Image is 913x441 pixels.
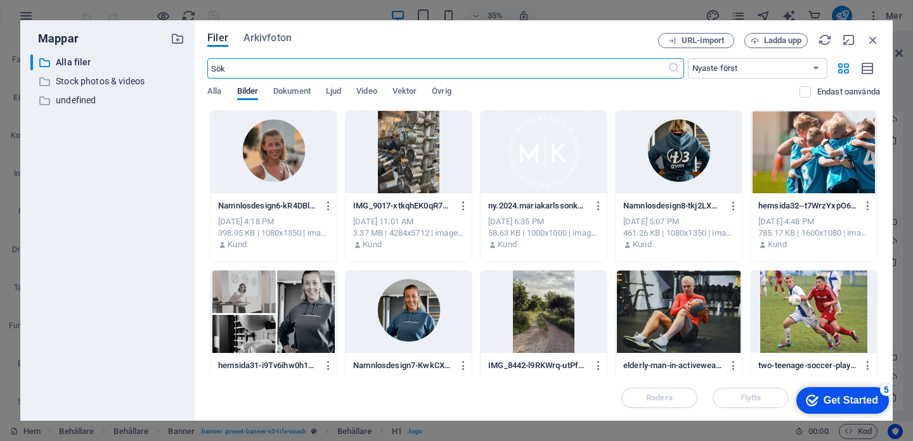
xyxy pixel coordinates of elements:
p: Kund [363,239,382,250]
div: ​ [30,54,33,70]
p: Namnlosdesign7-KwkCXYGyrkxmD82mTDGYPg.png [353,360,452,371]
p: Kund [498,239,517,250]
div: [DATE] 11:01 AM [353,216,464,227]
div: 461.26 KB | 1080x1350 | image/png [623,227,734,239]
i: Ladda om [818,33,832,47]
p: Stock photos & videos [56,74,161,89]
span: URL-import [682,37,724,44]
p: Mappar [30,30,79,47]
span: Ladda upp [764,37,802,44]
p: Alla filer [56,55,161,70]
p: Namnlosdesign6-kR4DBlzeYJb18PJvmCwR6Q.png [218,200,317,212]
p: hemsida32--t7WrzYxpO6mc66ZQGc-qQ.png [758,200,857,212]
div: [DATE] 4:18 PM [218,216,329,227]
span: Arkivfoton [243,30,292,46]
p: Kund [768,239,787,250]
i: Skapa ny mapp [171,32,185,46]
input: Sök [207,58,667,79]
span: Vektor [392,84,417,101]
span: Ljud [326,84,341,101]
div: Stock photos & videos [30,73,185,89]
div: 785.17 KB | 1600x1080 | image/png [758,227,869,239]
p: Namnlosdesign8-tkj2LXGqYgiOJmp9lTGoWw.png [623,200,722,212]
div: Get Started 5 items remaining, 0% complete [10,6,103,33]
p: IMG_8442-l9RKWrq-utPfEABglhR-jQ.jpg [488,360,587,371]
span: Alla [207,84,221,101]
span: Övrig [432,84,451,101]
div: 3.37 MB | 4284x5712 | image/jpeg [353,227,464,239]
button: URL-import [658,33,734,48]
p: two-teenage-soccer-players-competing-fiercely-on-a-muddy-grass-field-PMxVIoB8mwJ7QZb0Xkk3pg.jpg [758,360,857,371]
i: Stäng [866,33,880,47]
p: undefined [56,93,161,108]
span: Dokument [273,84,311,101]
p: Kund [633,239,652,250]
div: [DATE] 4:48 PM [758,216,869,227]
div: [DATE] 5:07 PM [623,216,734,227]
p: IMG_9017-xtkqhEK0qR7BcXfs9RlXWQ.jpeg [353,200,452,212]
p: Visar endast filer som inte används på webbplatsen. Filer som lagts till under denna session kan ... [817,86,880,98]
div: undefined [30,93,185,108]
span: Filer [207,30,228,46]
div: 5 [94,3,107,15]
button: Ladda upp [744,33,808,48]
span: Bilder [237,84,259,101]
div: Get Started [37,14,92,25]
span: Video [356,84,377,101]
div: [DATE] 6:35 PM [488,216,599,227]
div: 58.63 KB | 1000x1000 | image/png [488,227,599,239]
i: Minimera [842,33,856,47]
p: ny.2024.mariakarlssonkommunikation2-PXf9mVHtWFXi-bSre-Mlyw.png [488,200,587,212]
div: 398.95 KB | 1080x1350 | image/png [218,227,329,239]
p: elderly-man-in-activewear-performing-medicine-ball-exercise-at-gym-promotes-healthy-lifestyle-B5I... [623,360,722,371]
p: hemsida31-i9Tv6ihw0h1gwgsrv3kFZg.png [218,360,317,371]
p: Kund [228,239,247,250]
